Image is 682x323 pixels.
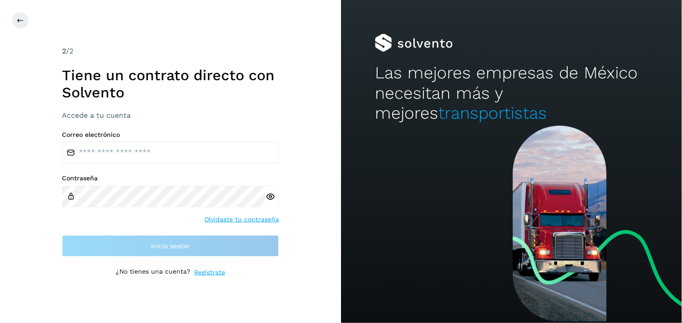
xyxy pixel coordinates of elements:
label: Correo electrónico [62,131,279,139]
div: /2 [62,46,279,57]
h1: Tiene un contrato directo con Solvento [62,67,279,101]
h2: Las mejores empresas de México necesitan más y mejores [375,63,648,123]
span: Inicia sesión [152,243,190,249]
span: transportistas [438,103,547,123]
h3: Accede a tu cuenta [62,111,279,120]
button: Inicia sesión [62,235,279,257]
p: ¿No tienes una cuenta? [116,268,190,277]
a: Regístrate [194,268,225,277]
a: Olvidaste tu contraseña [204,215,279,224]
span: 2 [62,47,66,55]
label: Contraseña [62,174,279,182]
